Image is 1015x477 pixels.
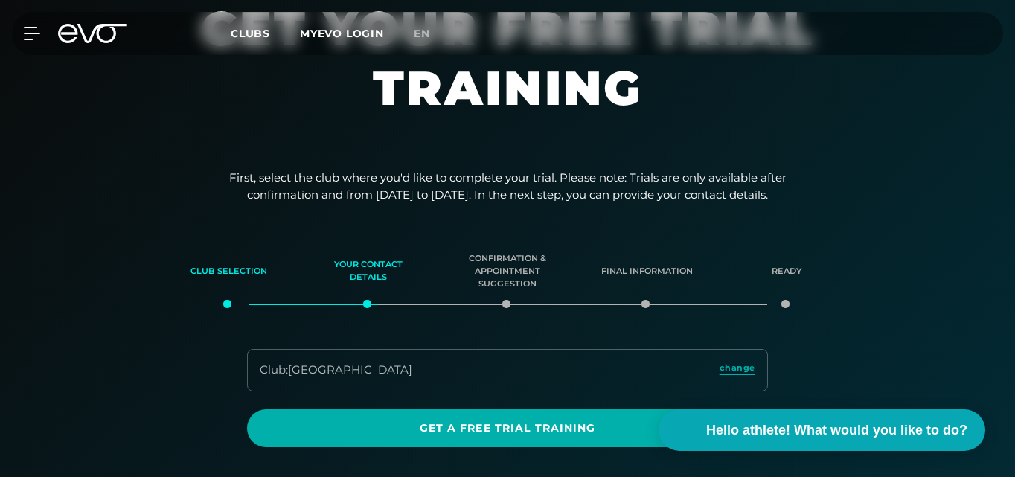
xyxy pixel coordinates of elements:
[720,362,755,379] a: change
[300,27,384,40] a: MYEVO LOGIN
[706,423,967,438] font: Hello athlete! What would you like to do?
[229,170,787,202] font: First, select the club where you'd like to complete your trial. Please note: Trials are only avai...
[231,26,300,40] a: Clubs
[601,266,693,276] font: Final information
[286,362,288,377] font: :
[260,362,286,377] font: Club
[414,25,448,42] a: en
[288,362,412,377] font: [GEOGRAPHIC_DATA]
[414,27,430,40] font: en
[420,421,596,435] font: Get a free trial training
[659,409,985,451] button: Hello athlete! What would you like to do?
[247,409,768,447] a: Get a free trial training
[772,266,801,276] font: Ready
[334,259,403,282] font: Your contact details
[720,362,755,373] font: change
[469,253,546,289] font: Confirmation & appointment suggestion
[190,266,267,276] font: Club selection
[231,27,270,40] font: Clubs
